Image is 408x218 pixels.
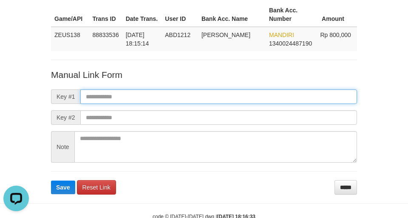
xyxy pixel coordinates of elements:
th: Trans ID [89,3,122,27]
a: Reset Link [77,180,116,195]
span: [DATE] 18:15:14 [126,32,149,47]
button: Save [51,181,75,194]
td: ZEUS138 [51,27,89,51]
span: Save [56,184,70,191]
span: Key #2 [51,110,80,125]
span: ABD1212 [165,32,190,38]
span: MANDIRI [269,32,294,38]
td: 88833536 [89,27,122,51]
th: Amount [317,3,357,27]
span: Note [51,131,74,163]
span: Reset Link [82,184,110,191]
th: User ID [161,3,198,27]
span: Rp 800,000 [320,32,351,38]
th: Bank Acc. Name [198,3,266,27]
th: Bank Acc. Number [266,3,317,27]
span: [PERSON_NAME] [201,32,250,38]
p: Manual Link Form [51,69,357,81]
th: Game/API [51,3,89,27]
button: Open LiveChat chat widget [3,3,29,29]
span: Copy 1340024487190 to clipboard [269,40,312,47]
th: Date Trans. [122,3,162,27]
span: Key #1 [51,89,80,104]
